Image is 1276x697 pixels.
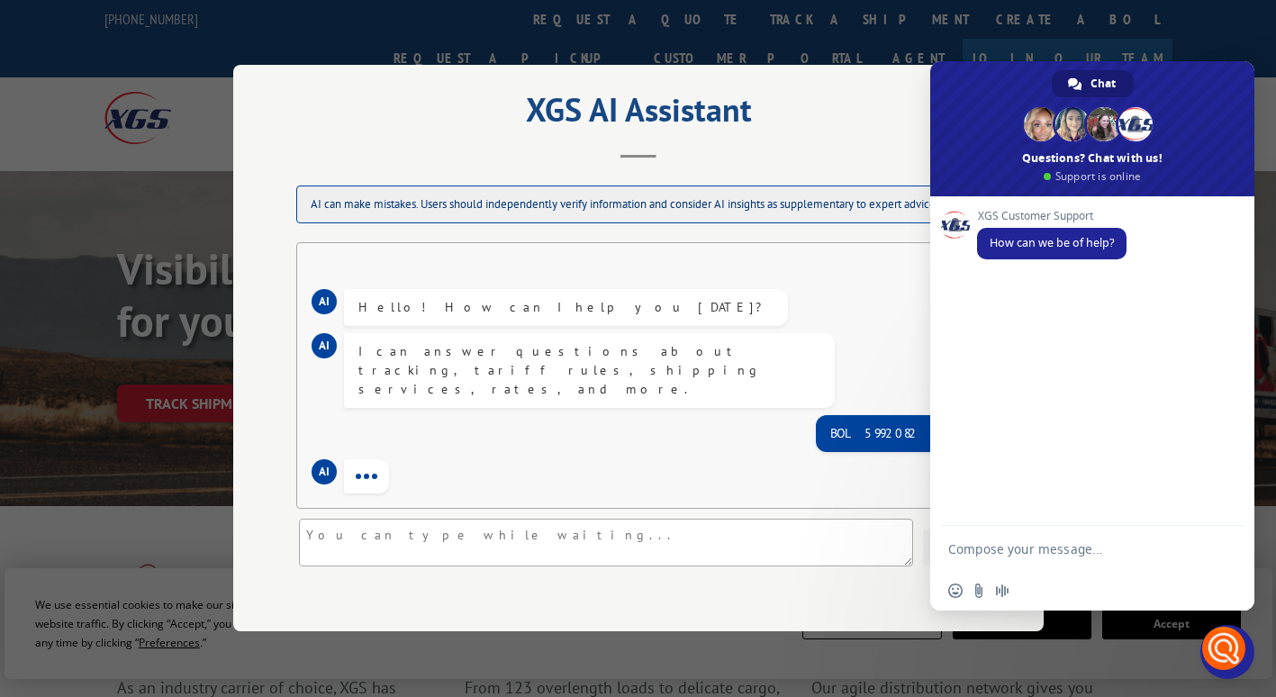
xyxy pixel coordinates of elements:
span: XGS Customer Support [977,210,1127,222]
a: Chat [1052,70,1134,97]
div: BOL 5992082 [830,425,919,444]
span: Chat [1090,70,1116,97]
a: Close chat [1200,625,1254,679]
span: Audio message [995,584,1009,598]
h2: XGS AI Assistant [278,97,999,131]
textarea: Compose your message... [948,526,1200,571]
div: Hello! How can I help you [DATE]? [358,299,774,318]
div: I can answer questions about tracking, tariff rules, shipping services, rates, and more. [358,343,820,400]
div: AI can make mistakes. Users should independently verify information and consider AI insights as s... [296,186,981,223]
button: Send [923,530,977,566]
div: AI [312,290,337,315]
div: AI [312,460,337,485]
span: Send a file [972,584,986,598]
span: How can we be of help? [990,235,1114,250]
span: Insert an emoji [948,584,963,598]
div: AI [312,334,337,359]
